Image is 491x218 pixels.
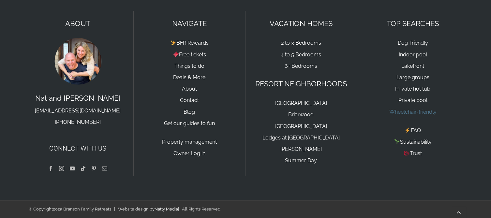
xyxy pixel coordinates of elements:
[29,18,127,29] p: ABOUT
[405,127,410,133] img: ⚡️
[396,74,429,80] a: Large groups
[389,109,437,115] a: Wheelchair-friendly
[398,40,428,46] a: Dog-friendly
[164,120,215,126] a: Get our guides to fun
[184,109,195,115] a: Blog
[404,150,422,156] a: Trust
[395,86,431,92] a: Private hot tub
[173,51,179,57] img: 🎟️
[173,51,206,58] a: Free tickets
[280,146,322,152] a: [PERSON_NAME]
[70,166,75,171] a: YouTube
[252,78,350,90] p: RESORT NEIGHBORHOODS
[405,127,421,134] a: FAQ
[174,63,204,69] a: Things to do
[285,157,317,164] a: Summer Bay
[262,135,340,141] a: Lodges at [GEOGRAPHIC_DATA]
[48,166,53,171] a: Facebook
[155,207,178,211] a: Natty Media
[173,74,206,80] a: Deals & More
[171,40,176,45] img: ✨
[171,40,209,46] a: BFR Rewards
[275,100,327,106] a: [GEOGRAPHIC_DATA]
[398,97,427,103] a: Private pool
[29,206,462,213] div: © Copyright 2025 Branson Family Retreats | Website design by | All Rights Reserved
[162,139,217,145] a: Property management
[102,166,107,171] a: Mail
[364,18,463,29] p: TOP SEARCHES
[53,36,102,85] img: Nat and Tyann
[275,123,327,129] a: [GEOGRAPHIC_DATA]
[399,51,427,58] a: Indoor pool
[394,139,432,145] a: Sustainability
[173,150,205,156] a: Owner Log in
[29,93,127,127] p: Nat and [PERSON_NAME]
[29,143,127,153] h4: Connect with us
[404,151,409,156] img: 💯
[55,119,101,125] a: [PHONE_NUMBER]
[394,139,400,144] img: 🌱
[285,63,318,69] a: 6+ Bedrooms
[281,40,321,46] a: 2 to 3 Bedrooms
[59,166,64,171] a: Instagram
[281,51,321,58] a: 4 to 5 Bedrooms
[91,166,97,171] a: Pinterest
[35,108,121,114] a: [EMAIL_ADDRESS][DOMAIN_NAME]
[252,18,350,29] p: VACATION HOMES
[140,18,239,29] p: NAVIGATE
[402,63,424,69] a: Lakefront
[289,111,314,118] a: Briarwood
[81,166,86,171] a: Tiktok
[180,97,199,103] a: Contact
[182,86,197,92] a: About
